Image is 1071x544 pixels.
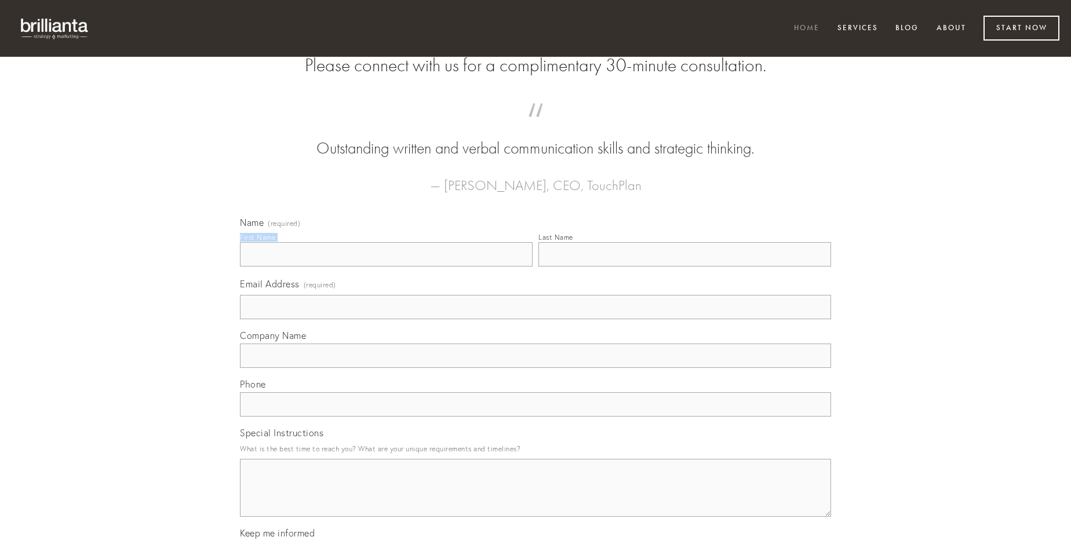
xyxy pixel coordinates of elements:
[240,427,323,439] span: Special Instructions
[304,277,336,293] span: (required)
[240,54,831,76] h2: Please connect with us for a complimentary 30-minute consultation.
[240,233,275,242] div: First Name
[786,19,827,38] a: Home
[240,217,264,228] span: Name
[240,278,300,290] span: Email Address
[240,441,831,457] p: What is the best time to reach you? What are your unique requirements and timelines?
[240,378,266,390] span: Phone
[258,115,813,160] blockquote: Outstanding written and verbal communication skills and strategic thinking.
[258,160,813,197] figcaption: — [PERSON_NAME], CEO, TouchPlan
[240,330,306,341] span: Company Name
[268,220,300,227] span: (required)
[983,16,1059,41] a: Start Now
[538,233,573,242] div: Last Name
[888,19,926,38] a: Blog
[830,19,886,38] a: Services
[240,527,315,539] span: Keep me informed
[258,115,813,137] span: “
[12,12,99,45] img: brillianta - research, strategy, marketing
[929,19,974,38] a: About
